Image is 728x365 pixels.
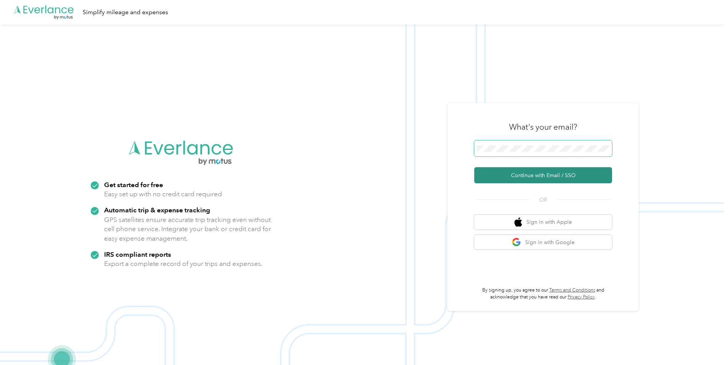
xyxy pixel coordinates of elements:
[474,215,612,230] button: apple logoSign in with Apple
[530,196,557,204] span: OR
[104,189,222,199] p: Easy set up with no credit card required
[474,235,612,250] button: google logoSign in with Google
[509,122,577,132] h3: What's your email?
[104,250,171,258] strong: IRS compliant reports
[549,287,595,293] a: Terms and Conditions
[474,287,612,300] p: By signing up, you agree to our and acknowledge that you have read our .
[474,167,612,183] button: Continue with Email / SSO
[104,181,163,189] strong: Get started for free
[104,259,263,269] p: Export a complete record of your trips and expenses.
[514,217,522,227] img: apple logo
[83,8,168,17] div: Simplify mileage and expenses
[104,206,210,214] strong: Automatic trip & expense tracking
[104,215,271,243] p: GPS satellites ensure accurate trip tracking even without cell phone service. Integrate your bank...
[568,294,595,300] a: Privacy Policy
[512,238,521,247] img: google logo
